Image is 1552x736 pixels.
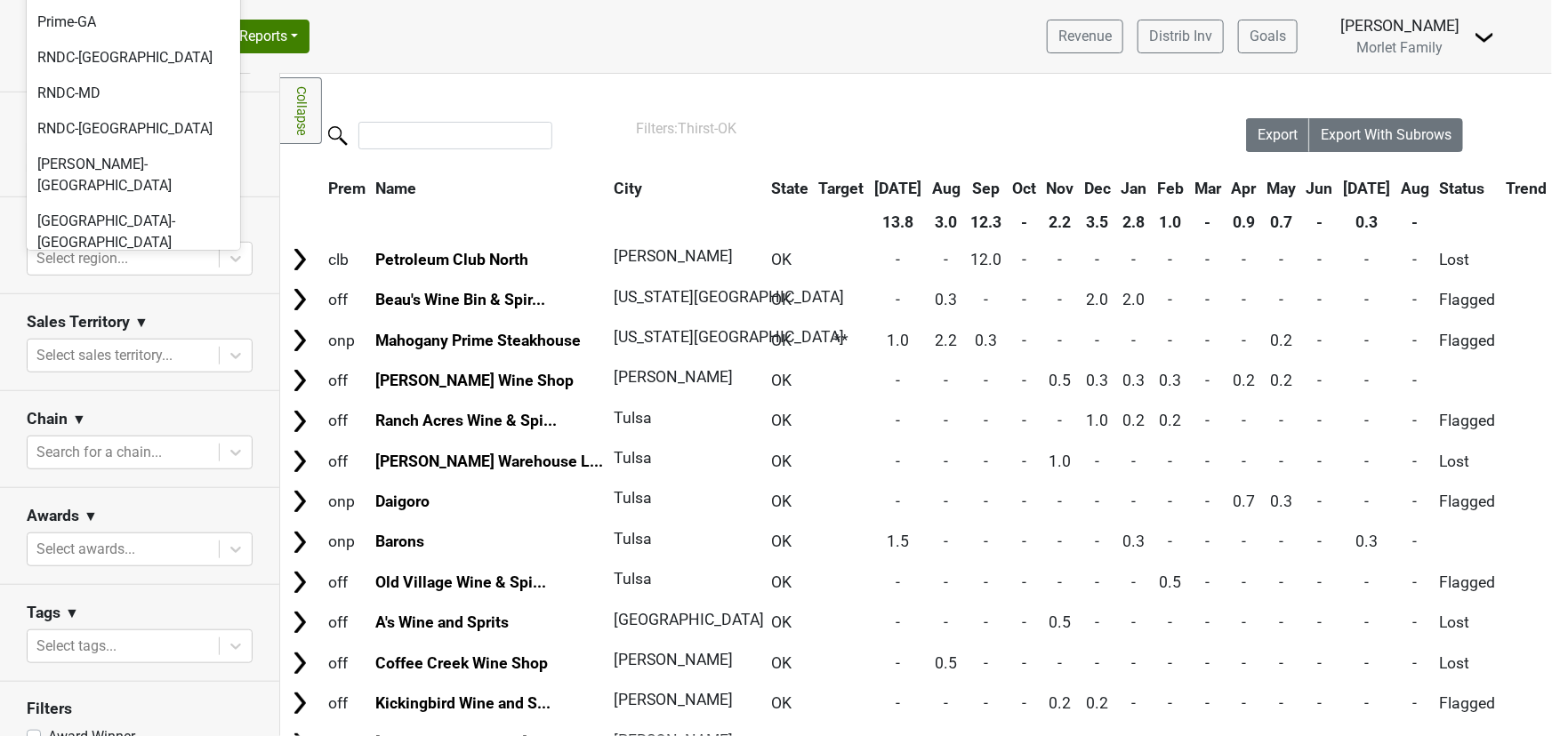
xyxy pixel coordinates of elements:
[1435,563,1500,601] td: Flagged
[1364,573,1369,591] span: -
[1022,412,1026,429] span: -
[1439,180,1484,197] span: Status
[1317,332,1322,349] span: -
[984,412,988,429] span: -
[771,492,792,510] span: OK
[1058,532,1063,550] span: -
[1022,654,1026,672] span: -
[944,492,948,510] span: -
[771,613,792,631] span: OK
[614,288,844,306] span: [US_STATE][GEOGRAPHIC_DATA]
[286,367,313,394] img: Arrow right
[1058,654,1063,672] span: -
[65,603,79,624] span: ▼
[1396,172,1434,204] th: Aug: activate to sort column ascending
[1302,206,1338,238] th: -
[1242,251,1246,268] span: -
[1080,172,1115,204] th: Dec: activate to sort column ascending
[375,694,551,712] a: Kickingbird Wine and S...
[896,291,900,308] span: -
[1364,332,1369,349] span: -
[1412,654,1417,672] span: -
[614,611,764,628] span: [GEOGRAPHIC_DATA]
[771,291,792,308] span: OK
[282,172,322,204] th: &nbsp;: activate to sort column ascending
[870,172,926,204] th: Jul: activate to sort column ascending
[896,613,900,631] span: -
[27,76,240,111] div: RNDC-MD
[27,111,240,147] div: RNDC-[GEOGRAPHIC_DATA]
[1270,492,1292,510] span: 0.3
[1317,654,1322,672] span: -
[614,449,652,467] span: Tulsa
[286,488,313,515] img: Arrow right
[1058,573,1063,591] span: -
[1008,206,1041,238] th: -
[1242,573,1246,591] span: -
[1317,613,1322,631] span: -
[1242,412,1246,429] span: -
[1474,27,1495,48] img: Dropdown Menu
[375,412,557,429] a: Ranch Acres Wine & Spi...
[1279,452,1283,470] span: -
[1364,412,1369,429] span: -
[1317,452,1322,470] span: -
[1279,532,1283,550] span: -
[771,654,792,672] span: OK
[984,654,988,672] span: -
[1022,492,1026,510] span: -
[1262,172,1300,204] th: May: activate to sort column ascending
[944,532,948,550] span: -
[286,448,313,475] img: Arrow right
[1190,172,1226,204] th: Mar: activate to sort column ascending
[1262,206,1300,238] th: 0.7
[1169,452,1173,470] span: -
[1412,251,1417,268] span: -
[614,247,733,265] span: [PERSON_NAME]
[1242,654,1246,672] span: -
[324,684,370,722] td: off
[1154,206,1189,238] th: 1.0
[771,573,792,591] span: OK
[1042,172,1079,204] th: Nov: activate to sort column ascending
[928,172,965,204] th: Aug: activate to sort column ascending
[1435,321,1500,359] td: Flagged
[1279,412,1283,429] span: -
[1132,492,1137,510] span: -
[1080,206,1115,238] th: 3.5
[1364,452,1369,470] span: -
[27,4,240,40] div: Prime-GA
[1270,332,1292,349] span: 0.2
[1233,492,1255,510] span: 0.7
[1279,613,1283,631] span: -
[1123,372,1146,389] span: 0.3
[324,483,370,521] td: onp
[1087,412,1109,429] span: 1.0
[896,412,900,429] span: -
[1096,573,1100,591] span: -
[286,650,313,676] img: Arrow right
[928,206,965,238] th: 3.0
[1339,206,1395,238] th: 0.3
[1396,206,1434,238] th: -
[1169,492,1173,510] span: -
[1058,332,1063,349] span: -
[1022,573,1026,591] span: -
[1087,291,1109,308] span: 2.0
[1205,372,1210,389] span: -
[324,240,370,278] td: clb
[375,452,603,470] a: [PERSON_NAME] Warehouse L...
[1279,291,1283,308] span: -
[1246,118,1310,152] button: Export
[1412,372,1417,389] span: -
[1309,118,1463,152] button: Export With Subrows
[375,180,416,197] span: Name
[771,532,792,550] span: OK
[1317,412,1322,429] span: -
[984,613,988,631] span: -
[896,251,900,268] span: -
[944,372,948,389] span: -
[1364,251,1369,268] span: -
[609,172,756,204] th: City: activate to sort column ascending
[375,291,545,308] a: Beau's Wine Bin & Spir...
